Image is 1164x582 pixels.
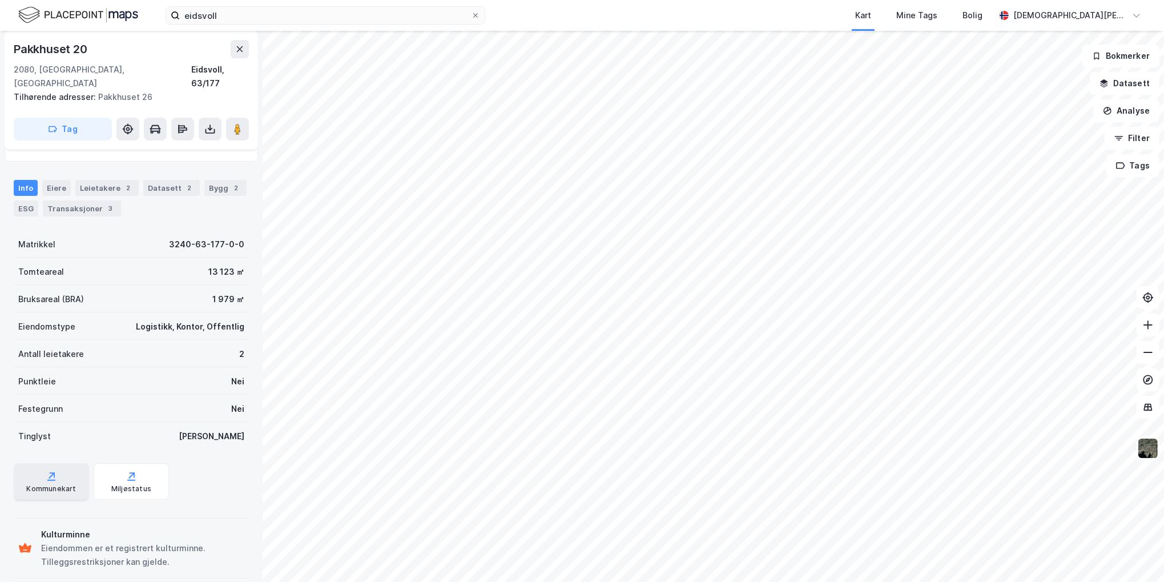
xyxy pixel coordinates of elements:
[896,9,937,22] div: Mine Tags
[14,200,38,216] div: ESG
[18,5,138,25] img: logo.f888ab2527a4732fd821a326f86c7f29.svg
[855,9,871,22] div: Kart
[136,320,244,334] div: Logistikk, Kontor, Offentlig
[212,292,244,306] div: 1 979 ㎡
[42,180,71,196] div: Eiere
[43,200,121,216] div: Transaksjoner
[1082,45,1159,67] button: Bokmerker
[18,402,63,416] div: Festegrunn
[41,528,244,541] div: Kulturminne
[14,90,240,104] div: Pakkhuset 26
[239,347,244,361] div: 2
[18,320,75,334] div: Eiendomstype
[208,265,244,279] div: 13 123 ㎡
[962,9,982,22] div: Bolig
[1093,99,1159,122] button: Analyse
[18,347,84,361] div: Antall leietakere
[231,182,242,194] div: 2
[231,375,244,388] div: Nei
[1137,437,1159,459] img: 9k=
[143,180,200,196] div: Datasett
[1107,527,1164,582] iframe: Chat Widget
[123,182,134,194] div: 2
[18,375,56,388] div: Punktleie
[14,40,90,58] div: Pakkhuset 20
[18,292,84,306] div: Bruksareal (BRA)
[18,430,51,443] div: Tinglyst
[1090,72,1159,95] button: Datasett
[1105,127,1159,150] button: Filter
[169,238,244,251] div: 3240-63-177-0-0
[18,238,55,251] div: Matrikkel
[41,541,244,569] div: Eiendommen er et registrert kulturminne. Tilleggsrestriksjoner kan gjelde.
[180,7,471,24] input: Søk på adresse, matrikkel, gårdeiere, leietakere eller personer
[75,180,139,196] div: Leietakere
[105,203,116,214] div: 3
[231,402,244,416] div: Nei
[1106,154,1159,177] button: Tags
[1013,9,1127,22] div: [DEMOGRAPHIC_DATA][PERSON_NAME]
[18,265,64,279] div: Tomteareal
[191,63,249,90] div: Eidsvoll, 63/177
[26,484,76,493] div: Kommunekart
[14,63,191,90] div: 2080, [GEOGRAPHIC_DATA], [GEOGRAPHIC_DATA]
[204,180,247,196] div: Bygg
[184,182,195,194] div: 2
[14,118,112,141] button: Tag
[14,92,98,102] span: Tilhørende adresser:
[14,180,38,196] div: Info
[179,430,244,443] div: [PERSON_NAME]
[111,484,151,493] div: Miljøstatus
